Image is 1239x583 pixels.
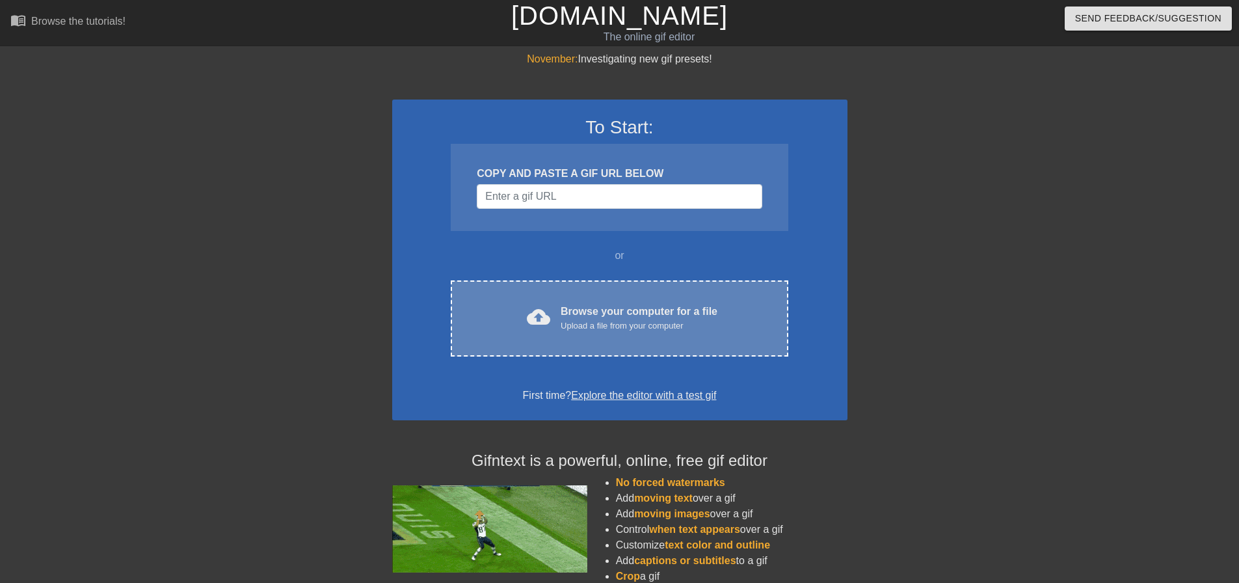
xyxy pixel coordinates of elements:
[634,555,736,566] span: captions or subtitles
[511,1,728,30] a: [DOMAIN_NAME]
[616,553,847,569] li: Add to a gif
[10,12,26,28] span: menu_book
[409,116,831,139] h3: To Start:
[634,493,693,504] span: moving text
[616,537,847,553] li: Customize
[561,304,717,332] div: Browse your computer for a file
[420,29,879,45] div: The online gif editor
[527,305,550,329] span: cloud_upload
[477,166,762,182] div: COPY AND PASTE A GIF URL BELOW
[616,477,725,488] span: No forced watermarks
[1065,7,1232,31] button: Send Feedback/Suggestion
[392,485,587,573] img: football_small.gif
[1075,10,1221,27] span: Send Feedback/Suggestion
[571,390,716,401] a: Explore the editor with a test gif
[392,452,847,470] h4: Gifntext is a powerful, online, free gif editor
[616,491,847,506] li: Add over a gif
[616,522,847,537] li: Control over a gif
[392,51,847,67] div: Investigating new gif presets!
[10,12,126,33] a: Browse the tutorials!
[616,571,640,582] span: Crop
[477,184,762,209] input: Username
[649,524,740,535] span: when text appears
[561,319,717,332] div: Upload a file from your computer
[634,508,710,519] span: moving images
[31,16,126,27] div: Browse the tutorials!
[426,248,814,264] div: or
[616,506,847,522] li: Add over a gif
[665,539,770,550] span: text color and outline
[409,388,831,403] div: First time?
[527,53,578,64] span: November:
